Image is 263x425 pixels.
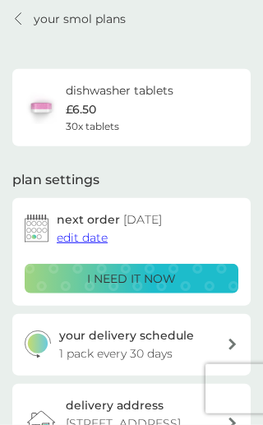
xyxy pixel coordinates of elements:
[57,229,108,247] button: edit date
[87,270,176,288] p: i need it now
[59,326,194,344] h3: your delivery schedule
[34,10,126,28] p: your smol plans
[123,212,162,227] span: [DATE]
[25,264,238,293] button: i need it now
[12,314,251,376] button: your delivery schedule1 pack every 30 days
[12,10,126,28] a: your smol plans
[66,100,96,118] p: £6.50
[12,171,99,189] h2: plan settings
[66,396,164,414] h3: delivery address
[57,210,162,229] h2: next order
[57,230,108,245] span: edit date
[66,118,119,134] span: 30x tablets
[59,344,173,363] p: 1 pack every 30 days
[66,81,173,99] h6: dishwasher tablets
[25,91,58,124] img: dishwasher tablets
